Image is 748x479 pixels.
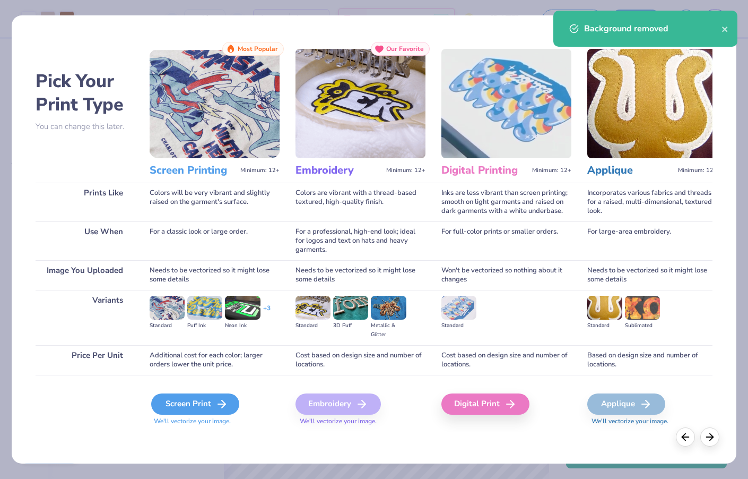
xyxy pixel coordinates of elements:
[240,167,280,174] span: Minimum: 12+
[225,321,260,330] div: Neon Ink
[441,296,476,319] img: Standard
[187,321,222,330] div: Puff Ink
[441,260,571,290] div: Won't be vectorized so nothing about it changes
[150,183,280,221] div: Colors will be very vibrant and slightly raised on the garment's surface.
[150,321,185,330] div: Standard
[587,345,717,375] div: Based on design size and number of locations.
[333,321,368,330] div: 3D Puff
[441,321,476,330] div: Standard
[371,296,406,319] img: Metallic & Glitter
[295,260,425,290] div: Needs to be vectorized so it might lose some details
[295,49,425,158] img: Embroidery
[721,22,729,35] button: close
[587,417,717,426] span: We'll vectorize your image.
[333,296,368,319] img: 3D Puff
[295,417,425,426] span: We'll vectorize your image.
[295,221,425,260] div: For a professional, high-end look; ideal for logos and text on hats and heavy garments.
[150,345,280,375] div: Additional cost for each color; larger orders lower the unit price.
[150,296,185,319] img: Standard
[587,221,717,260] div: For large-area embroidery.
[587,164,674,177] h3: Applique
[150,260,280,290] div: Needs to be vectorized so it might lose some details
[150,49,280,158] img: Screen Printing
[386,167,425,174] span: Minimum: 12+
[625,321,660,330] div: Sublimated
[587,394,665,415] div: Applique
[625,296,660,319] img: Sublimated
[587,49,717,158] img: Applique
[584,22,721,35] div: Background removed
[295,394,381,415] div: Embroidery
[532,167,571,174] span: Minimum: 12+
[678,167,717,174] span: Minimum: 12+
[386,45,424,53] span: Our Favorite
[150,164,236,177] h3: Screen Printing
[441,221,571,260] div: For full-color prints or smaller orders.
[36,260,134,290] div: Image You Uploaded
[36,290,134,345] div: Variants
[441,183,571,221] div: Inks are less vibrant than screen printing; smooth on light garments and raised on dark garments ...
[587,183,717,221] div: Incorporates various fabrics and threads for a raised, multi-dimensional, textured look.
[238,45,278,53] span: Most Popular
[371,321,406,339] div: Metallic & Glitter
[441,49,571,158] img: Digital Printing
[36,345,134,375] div: Price Per Unit
[36,183,134,221] div: Prints Like
[150,221,280,260] div: For a classic look or large order.
[587,260,717,290] div: Needs to be vectorized so it might lose some details
[36,122,134,131] p: You can change this later.
[36,221,134,260] div: Use When
[36,70,134,116] h2: Pick Your Print Type
[441,394,529,415] div: Digital Print
[150,417,280,426] span: We'll vectorize your image.
[151,394,239,415] div: Screen Print
[295,164,382,177] h3: Embroidery
[187,296,222,319] img: Puff Ink
[295,183,425,221] div: Colors are vibrant with a thread-based textured, high-quality finish.
[295,345,425,375] div: Cost based on design size and number of locations.
[587,321,622,330] div: Standard
[441,164,528,177] h3: Digital Printing
[295,321,330,330] div: Standard
[587,296,622,319] img: Standard
[441,345,571,375] div: Cost based on design size and number of locations.
[225,296,260,319] img: Neon Ink
[295,296,330,319] img: Standard
[263,304,271,322] div: + 3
